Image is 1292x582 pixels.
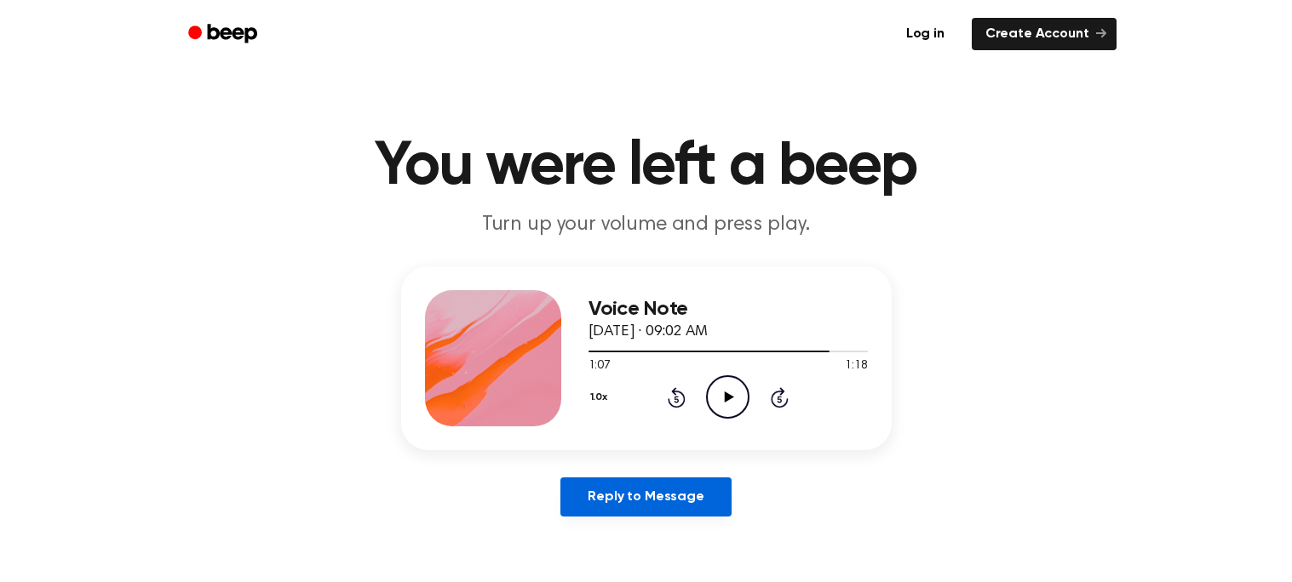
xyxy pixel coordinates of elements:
span: 1:18 [845,357,867,375]
h3: Voice Note [589,298,868,321]
span: 1:07 [589,357,611,375]
span: [DATE] · 09:02 AM [589,324,708,339]
a: Create Account [972,18,1117,50]
h1: You were left a beep [210,136,1082,197]
a: Log in [889,14,962,54]
a: Beep [176,18,273,51]
a: Reply to Message [560,477,731,516]
p: Turn up your volume and press play. [319,211,973,239]
button: 1.0x [589,383,614,412]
